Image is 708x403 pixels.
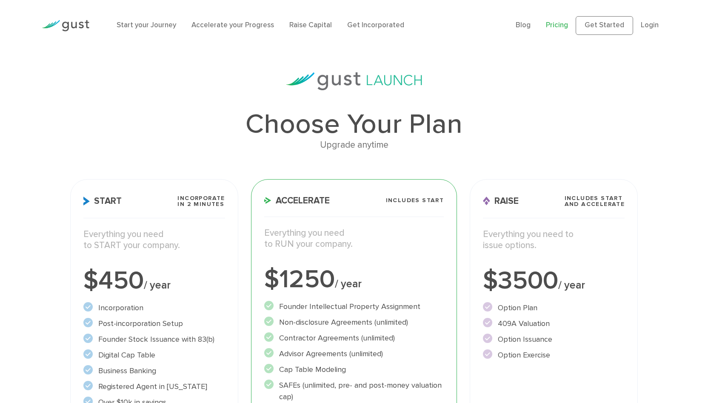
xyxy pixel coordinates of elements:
[483,197,490,206] img: Raise Icon
[386,197,444,203] span: Includes START
[264,267,444,292] div: $1250
[83,334,225,345] li: Founder Stock Issuance with 83(b)
[83,318,225,329] li: Post-incorporation Setup
[483,334,625,345] li: Option Issuance
[83,365,225,377] li: Business Banking
[558,279,585,292] span: / year
[83,302,225,314] li: Incorporation
[483,349,625,361] li: Option Exercise
[83,197,90,206] img: Start Icon X2
[516,21,531,29] a: Blog
[289,21,332,29] a: Raise Capital
[70,138,638,152] div: Upgrade anytime
[264,228,444,250] p: Everything you need to RUN your company.
[83,381,225,392] li: Registered Agent in [US_STATE]
[565,195,625,207] span: Includes START and ACCELERATE
[264,301,444,312] li: Founder Intellectual Property Assignment
[641,21,659,29] a: Login
[144,279,171,292] span: / year
[264,196,330,205] span: Accelerate
[483,268,625,294] div: $3500
[264,197,271,204] img: Accelerate Icon
[335,277,362,290] span: / year
[83,349,225,361] li: Digital Cap Table
[42,20,89,31] img: Gust Logo
[483,302,625,314] li: Option Plan
[191,21,274,29] a: Accelerate your Progress
[264,348,444,360] li: Advisor Agreements (unlimited)
[264,364,444,375] li: Cap Table Modeling
[177,195,225,207] span: Incorporate in 2 Minutes
[264,332,444,344] li: Contractor Agreements (unlimited)
[83,268,225,294] div: $450
[117,21,176,29] a: Start your Journey
[70,111,638,138] h1: Choose Your Plan
[83,197,122,206] span: Start
[483,318,625,329] li: 409A Valuation
[286,72,422,90] img: gust-launch-logos.svg
[264,380,444,403] li: SAFEs (unlimited, pre- and post-money valuation cap)
[483,229,625,252] p: Everything you need to issue options.
[264,317,444,328] li: Non-disclosure Agreements (unlimited)
[576,16,633,35] a: Get Started
[347,21,404,29] a: Get Incorporated
[483,197,519,206] span: Raise
[546,21,568,29] a: Pricing
[83,229,225,252] p: Everything you need to START your company.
